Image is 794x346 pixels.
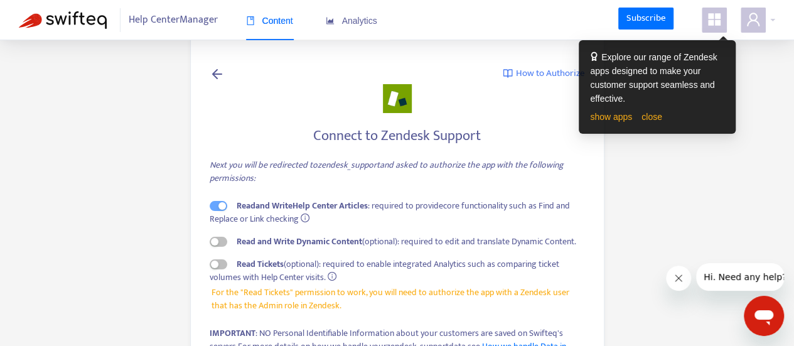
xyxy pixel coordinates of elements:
a: show apps [590,112,632,122]
span: How to Authorize [516,67,585,81]
iframe: Message from company [696,263,784,291]
iframe: Button to launch messaging window [744,296,784,336]
strong: Read Tickets [237,257,284,271]
a: How to Authorize [503,67,585,81]
span: (optional): required to edit and translate Dynamic Content. [237,234,576,249]
span: Analytics [326,16,377,26]
span: : required to provide core functionality such as Find and Replace or Link checking [210,198,570,226]
span: (optional): required to enable integrated Analytics such as comparing ticket volumes with Help Ce... [210,257,559,284]
h4: Connect to Zendesk Support [210,127,585,144]
strong: IMPORTANT [210,326,255,340]
a: Subscribe [618,8,673,30]
span: area-chart [326,16,335,25]
iframe: Close message [666,266,691,291]
span: info-circle [301,214,309,222]
span: Content [246,16,293,26]
i: Next you will be redirected to zendesk_support and asked to authorize the app with the following ... [210,158,564,185]
div: Explore our range of Zendesk apps designed to make your customer support seamless and effective. [590,50,724,105]
span: info-circle [328,272,336,281]
img: zendesk_support.png [383,84,412,113]
span: user [746,12,761,27]
span: Hi. Need any help? [8,9,90,19]
a: close [641,112,662,122]
span: appstore [707,12,722,27]
img: image-link [503,68,513,78]
strong: Read and Write Help Center Articles [237,198,368,213]
span: For the "Read Tickets" permission to work, you will need to authorize the app with a Zendesk user... [212,286,582,312]
span: Help Center Manager [129,8,218,32]
strong: Read and Write Dynamic Content [237,234,362,249]
span: book [246,16,255,25]
img: Swifteq [19,11,107,29]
